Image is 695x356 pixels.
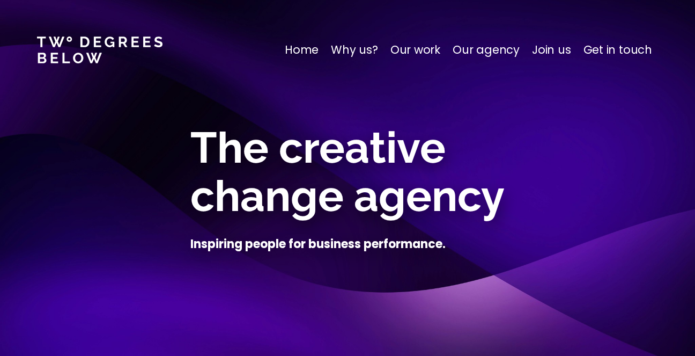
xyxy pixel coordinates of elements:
[532,41,571,59] a: Join us
[583,41,652,59] a: Get in touch
[331,41,378,59] a: Why us?
[285,41,319,59] a: Home
[190,236,446,252] h4: Inspiring people for business performance.
[190,122,505,221] span: The creative change agency
[453,41,520,59] a: Our agency
[390,41,440,59] a: Our work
